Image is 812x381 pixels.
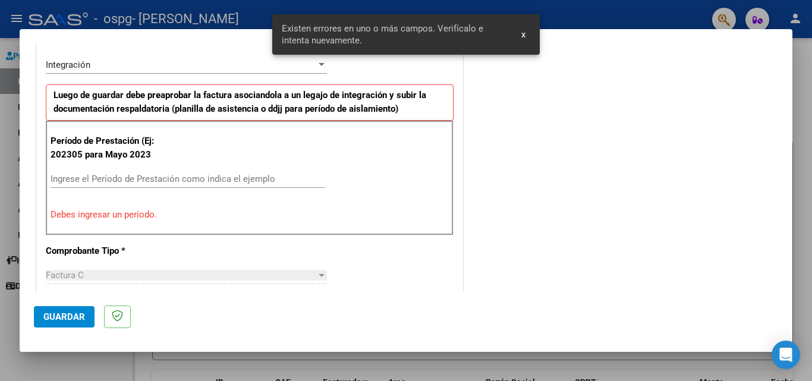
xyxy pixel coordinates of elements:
[46,59,90,70] span: Integración
[512,24,535,45] button: x
[43,311,85,322] span: Guardar
[46,270,84,281] span: Factura C
[772,341,800,369] div: Open Intercom Messenger
[46,244,168,258] p: Comprobante Tipo *
[51,134,170,161] p: Período de Prestación (Ej: 202305 para Mayo 2023
[53,90,426,114] strong: Luego de guardar debe preaprobar la factura asociandola a un legajo de integración y subir la doc...
[34,306,95,328] button: Guardar
[282,23,508,46] span: Existen errores en uno o más campos. Verifícalo e intenta nuevamente.
[51,208,449,222] p: Debes ingresar un período.
[521,29,525,40] span: x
